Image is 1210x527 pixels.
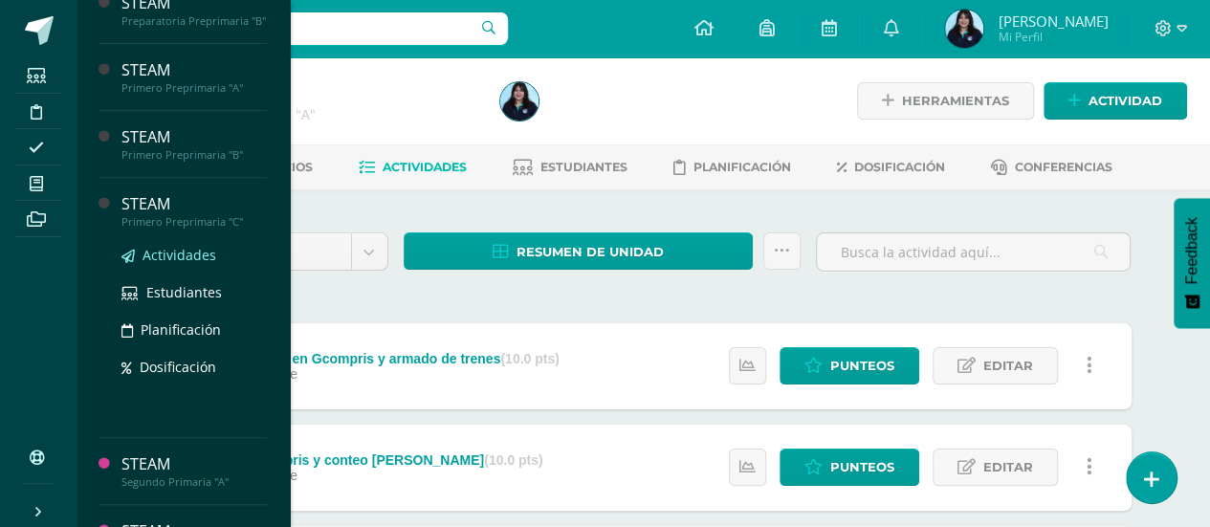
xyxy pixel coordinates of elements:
[500,82,539,121] img: 717e1260f9baba787432b05432d0efc0.png
[1174,198,1210,328] button: Feedback - Mostrar encuesta
[991,152,1112,183] a: Conferencias
[212,468,297,483] span: 16 de Octubre
[383,160,467,174] span: Actividades
[854,160,945,174] span: Dosificación
[121,475,267,489] div: Segundo Primaria "A"
[141,320,221,339] span: Planificación
[121,453,267,489] a: STEAMSegundo Primaria "A"
[780,347,919,384] a: Punteos
[513,152,627,183] a: Estudiantes
[121,59,267,95] a: STEAMPrimero Preprimaria "A"
[780,449,919,486] a: Punteos
[830,348,894,384] span: Punteos
[945,10,983,48] img: 717e1260f9baba787432b05432d0efc0.png
[1183,217,1200,284] span: Feedback
[1089,83,1162,119] span: Actividad
[149,105,477,123] div: Prekinder Preprimaria 'A'
[178,351,559,366] div: S3 Programación en Gcompris y armado de trenes
[1015,160,1112,174] span: Conferencias
[121,126,267,162] a: STEAMPrimero Preprimaria "B"
[143,246,216,264] span: Actividades
[121,281,267,303] a: Estudiantes
[1044,82,1187,120] a: Actividad
[830,450,894,485] span: Punteos
[121,453,267,475] div: STEAM
[359,152,467,183] a: Actividades
[998,29,1108,45] span: Mi Perfil
[673,152,791,183] a: Planificación
[837,152,945,183] a: Dosificación
[121,81,267,95] div: Primero Preprimaria "A"
[857,82,1034,120] a: Herramientas
[902,83,1009,119] span: Herramientas
[983,348,1033,384] span: Editar
[89,12,508,45] input: Busca un usuario...
[121,215,267,229] div: Primero Preprimaria "C"
[212,366,297,382] span: 16 de Octubre
[121,244,267,266] a: Actividades
[178,452,542,468] div: S2 Uso de Gcompris y conteo [PERSON_NAME]
[517,234,664,270] span: Resumen de unidad
[404,232,754,270] a: Resumen de unidad
[121,193,267,215] div: STEAM
[484,452,542,468] strong: (10.0 pts)
[998,11,1108,31] span: [PERSON_NAME]
[149,78,477,105] h1: STEAM
[983,450,1033,485] span: Editar
[817,233,1130,271] input: Busca la actividad aquí...
[540,160,627,174] span: Estudiantes
[146,283,222,301] span: Estudiantes
[121,193,267,229] a: STEAMPrimero Preprimaria "C"
[121,126,267,148] div: STEAM
[121,59,267,81] div: STEAM
[121,148,267,162] div: Primero Preprimaria "B"
[121,14,267,28] div: Preparatoria Preprimaria "B"
[693,160,791,174] span: Planificación
[121,318,267,340] a: Planificación
[500,351,559,366] strong: (10.0 pts)
[121,356,267,378] a: Dosificación
[140,358,216,376] span: Dosificación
